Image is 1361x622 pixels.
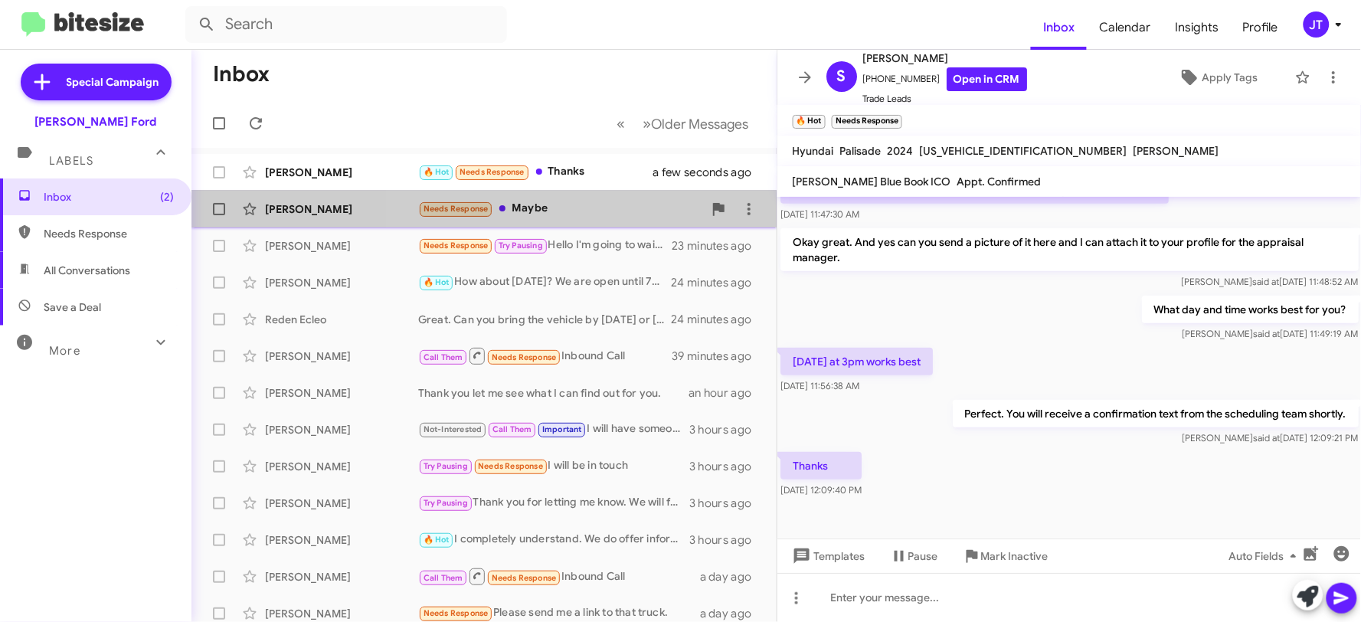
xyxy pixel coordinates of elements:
[950,542,1061,570] button: Mark Inactive
[418,531,689,548] div: I completely understand. We do offer information days where you can come in and gather informatio...
[424,204,489,214] span: Needs Response
[265,422,418,437] div: [PERSON_NAME]
[777,542,878,570] button: Templates
[424,498,468,508] span: Try Pausing
[790,542,865,570] span: Templates
[424,461,468,471] span: Try Pausing
[35,114,157,129] div: [PERSON_NAME] Ford
[643,114,652,133] span: »
[780,208,859,220] span: [DATE] 11:47:30 AM
[672,312,764,327] div: 24 minutes ago
[793,175,951,188] span: [PERSON_NAME] Blue Book ICO
[952,400,1358,427] p: Perfect. You will receive a confirmation text from the scheduling team shortly.
[1182,328,1358,339] span: [PERSON_NAME] [DATE] 11:49:19 AM
[1253,432,1280,444] span: said at
[1182,432,1358,444] span: [PERSON_NAME] [DATE] 12:09:21 PM
[689,422,764,437] div: 3 hours ago
[185,6,507,43] input: Search
[780,228,1359,271] p: Okay great. And yes can you send a picture of it here and I can attach it to your profile for the...
[265,606,418,621] div: [PERSON_NAME]
[418,237,672,254] div: Hello I'm going to wait until after the holidays thank you.
[44,226,174,241] span: Needs Response
[878,542,950,570] button: Pause
[265,201,418,217] div: [PERSON_NAME]
[21,64,172,100] a: Special Campaign
[492,424,532,434] span: Call Them
[793,115,826,129] small: 🔥 Hot
[1304,11,1330,38] div: JT
[780,484,862,496] span: [DATE] 12:09:40 PM
[265,275,418,290] div: [PERSON_NAME]
[634,108,758,139] button: Next
[947,67,1027,91] a: Open in CRM
[67,74,159,90] span: Special Campaign
[1141,296,1358,323] p: What day and time works best for you?
[499,241,543,250] span: Try Pausing
[672,165,764,180] div: a few seconds ago
[700,569,764,584] div: a day ago
[424,535,450,545] span: 🔥 Hot
[44,263,130,278] span: All Conversations
[1252,276,1279,287] span: said at
[837,64,846,89] span: S
[700,606,764,621] div: a day ago
[957,175,1042,188] span: Appt. Confirmed
[689,459,764,474] div: 3 hours ago
[44,300,101,315] span: Save a Deal
[652,116,749,133] span: Older Messages
[418,421,689,438] div: I will have someone reach out to you. Please be on the lookout for their call.
[44,189,174,205] span: Inbox
[920,144,1127,158] span: [US_VEHICLE_IDENTIFICATION_NUMBER]
[478,461,543,471] span: Needs Response
[1202,64,1258,91] span: Apply Tags
[908,542,938,570] span: Pause
[1229,542,1303,570] span: Auto Fields
[1181,276,1358,287] span: [PERSON_NAME] [DATE] 11:48:52 AM
[780,380,859,391] span: [DATE] 11:56:38 AM
[418,346,672,365] div: Inbound Call
[981,542,1049,570] span: Mark Inactive
[424,241,489,250] span: Needs Response
[863,49,1027,67] span: [PERSON_NAME]
[418,604,700,622] div: Please send me a link to that truck.
[608,108,635,139] button: Previous
[1217,542,1315,570] button: Auto Fields
[418,385,689,401] div: Thank you let me see what I can find out for you.
[418,163,672,181] div: Thanks
[617,114,626,133] span: «
[418,312,672,327] div: Great. Can you bring the vehicle by [DATE] or [DATE] so we can offer you the most money as possible?
[418,200,703,218] div: Maybe
[888,144,914,158] span: 2024
[424,277,450,287] span: 🔥 Hot
[609,108,758,139] nav: Page navigation example
[265,238,418,254] div: [PERSON_NAME]
[265,165,418,180] div: [PERSON_NAME]
[492,573,557,583] span: Needs Response
[1291,11,1344,38] button: JT
[213,62,270,87] h1: Inbox
[265,312,418,327] div: Reden Ecleo
[418,457,689,475] div: I will be in touch
[265,496,418,511] div: [PERSON_NAME]
[689,496,764,511] div: 3 hours ago
[1231,5,1291,50] a: Profile
[672,238,764,254] div: 23 minutes ago
[424,573,463,583] span: Call Them
[424,167,450,177] span: 🔥 Hot
[672,349,764,364] div: 39 minutes ago
[840,144,882,158] span: Palisade
[424,608,489,618] span: Needs Response
[832,115,902,129] small: Needs Response
[492,352,557,362] span: Needs Response
[1134,144,1219,158] span: [PERSON_NAME]
[1031,5,1087,50] span: Inbox
[418,567,700,586] div: Inbound Call
[418,494,689,512] div: Thank you for letting me know. We will follow up with you then.
[542,424,582,434] span: Important
[863,67,1027,91] span: [PHONE_NUMBER]
[1087,5,1163,50] a: Calendar
[265,569,418,584] div: [PERSON_NAME]
[689,532,764,548] div: 3 hours ago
